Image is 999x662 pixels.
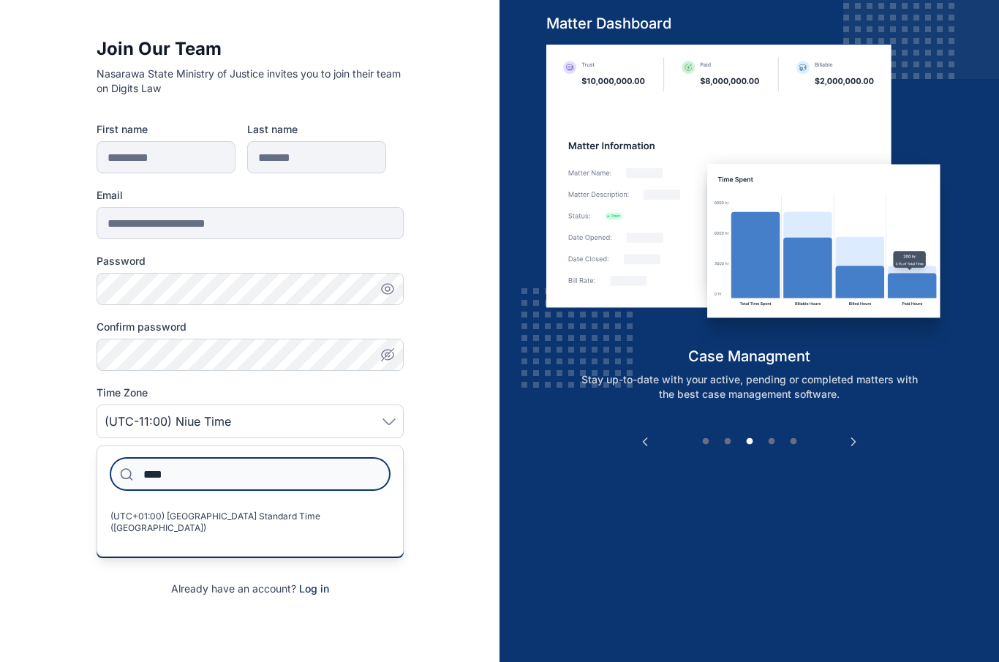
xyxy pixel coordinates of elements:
span: Time Zone [97,385,148,400]
button: 1 [698,435,713,449]
span: (UTC-11:00) Niue Time [105,413,231,430]
label: Email [97,188,404,203]
label: Confirm password [97,320,404,334]
h3: Join Our Team [97,37,404,61]
span: (UTC+01:00) [GEOGRAPHIC_DATA] Standard Time ([GEOGRAPHIC_DATA]) [110,511,378,534]
img: case-management [546,45,952,346]
a: Log in [299,582,329,595]
p: Nasarawa State Ministry of Justice invites you to join their team on Digits Law [97,67,404,96]
button: 2 [720,435,735,449]
button: Next [846,435,861,449]
label: Last name [247,122,386,137]
h5: Matter Dashboard [546,13,952,34]
p: Already have an account? [97,582,404,596]
label: First name [97,122,235,137]
button: 3 [742,435,757,449]
label: Password [97,254,404,268]
p: Stay up-to-date with your active, pending or completed matters with the best case management soft... [562,372,937,402]
button: 5 [786,435,801,449]
button: 4 [764,435,779,449]
button: Previous [638,435,652,449]
h5: case managment [546,346,952,366]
